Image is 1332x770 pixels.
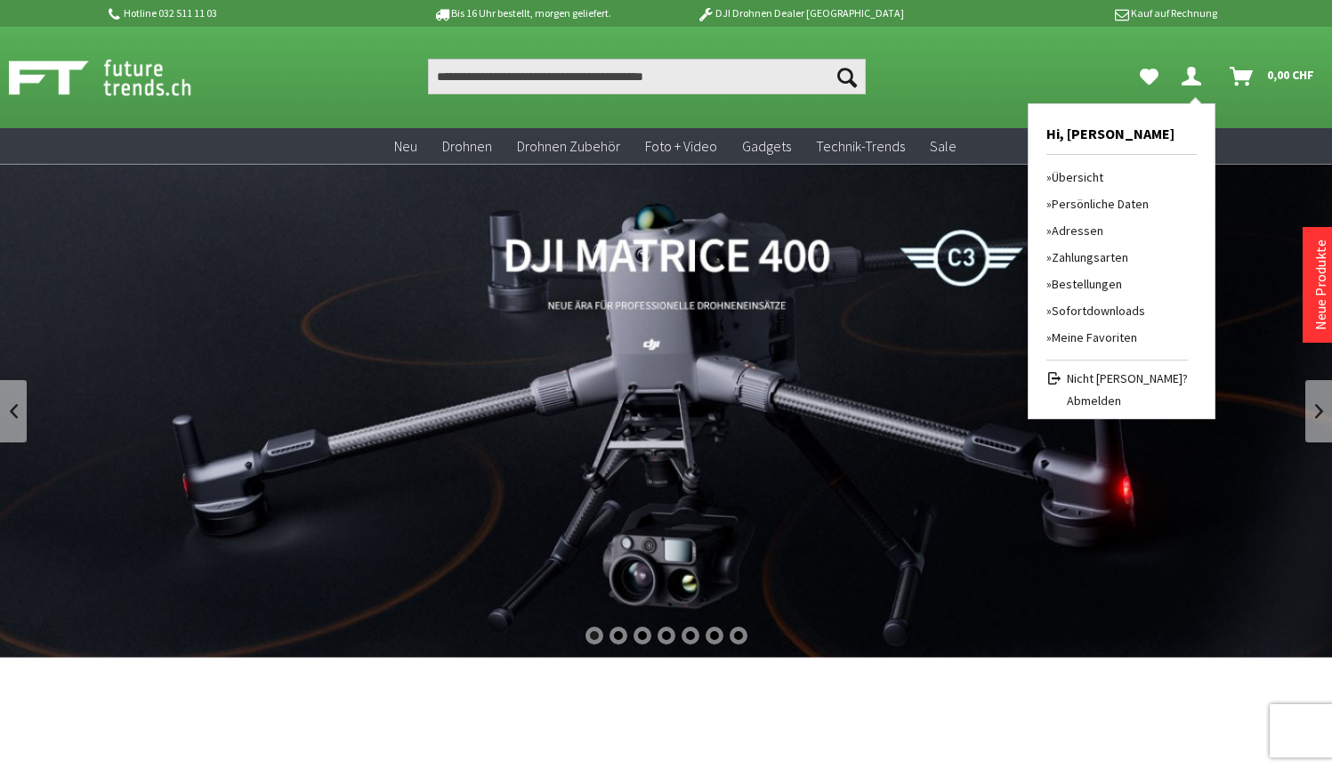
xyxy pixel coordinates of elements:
[930,137,957,155] span: Sale
[383,3,661,24] p: Bis 16 Uhr bestellt, morgen geliefert.
[9,55,230,100] img: Shop Futuretrends - zur Startseite wechseln
[106,3,383,24] p: Hotline 032 511 11 03
[658,627,675,644] div: 4
[442,137,492,155] span: Drohnen
[1131,59,1167,94] a: Meine Favoriten
[1046,104,1197,155] span: Hi, [PERSON_NAME]
[1046,217,1188,244] a: Adressen
[1096,370,1188,386] span: [PERSON_NAME]?
[585,627,603,644] div: 1
[645,137,717,155] span: Foto + Video
[382,128,430,165] a: Neu
[1067,370,1094,386] span: Nicht
[917,128,969,165] a: Sale
[1067,392,1188,409] span: Abmelden
[1046,360,1188,409] a: Nicht [PERSON_NAME]? Abmelden
[730,627,747,644] div: 7
[1046,164,1188,190] a: Übersicht
[661,3,939,24] p: DJI Drohnen Dealer [GEOGRAPHIC_DATA]
[730,128,803,165] a: Gadgets
[1312,239,1329,330] a: Neue Produkte
[430,128,505,165] a: Drohnen
[742,137,791,155] span: Gadgets
[706,627,723,644] div: 6
[1046,297,1188,324] a: Sofortdownloads
[1267,61,1314,89] span: 0,00 CHF
[1046,324,1188,351] a: Meine Favoriten
[940,3,1217,24] p: Kauf auf Rechnung
[633,128,730,165] a: Foto + Video
[1223,59,1323,94] a: Warenkorb
[1046,271,1188,297] a: Bestellungen
[505,128,633,165] a: Drohnen Zubehör
[1175,59,1215,94] a: Hi, Yannick - Dein Konto
[682,627,699,644] div: 5
[517,137,620,155] span: Drohnen Zubehör
[394,137,417,155] span: Neu
[1046,190,1188,217] a: Persönliche Daten
[1046,244,1188,271] a: Zahlungsarten
[803,128,917,165] a: Technik-Trends
[828,59,866,94] button: Suchen
[428,59,867,94] input: Produkt, Marke, Kategorie, EAN, Artikelnummer…
[634,627,651,644] div: 3
[816,137,905,155] span: Technik-Trends
[609,627,627,644] div: 2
